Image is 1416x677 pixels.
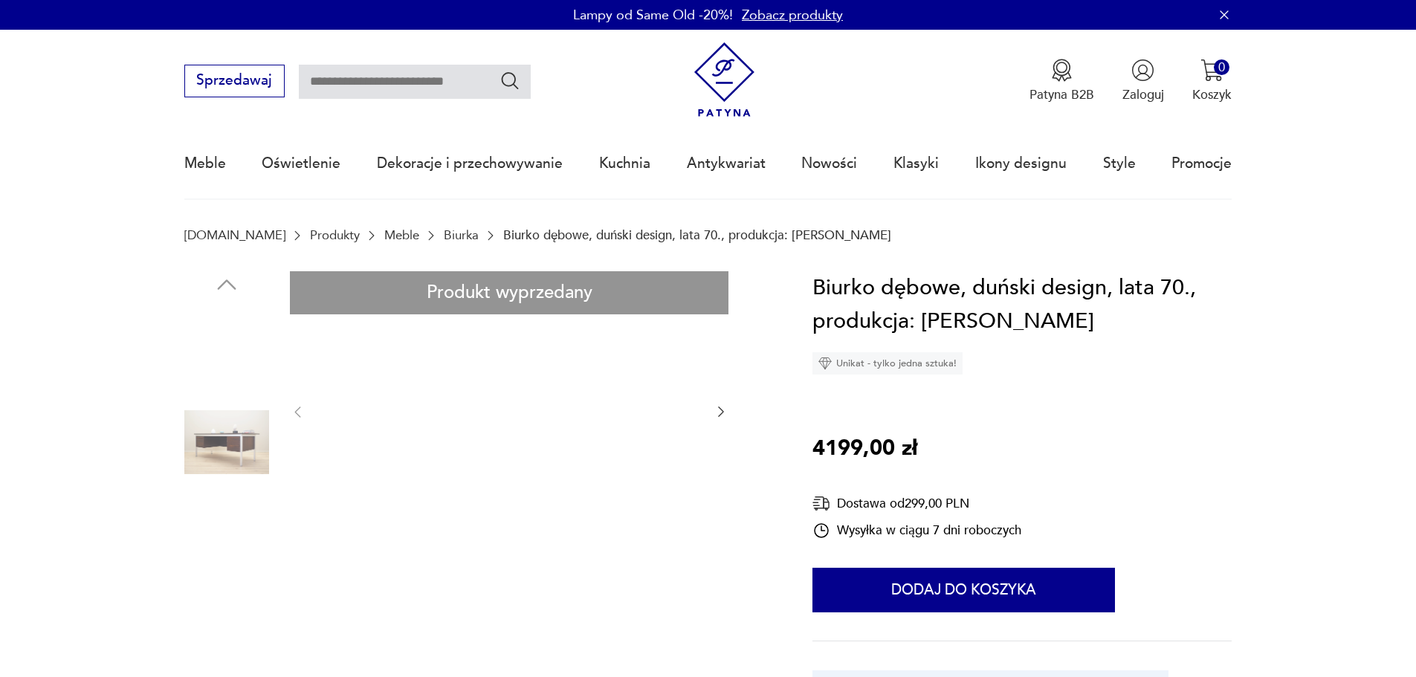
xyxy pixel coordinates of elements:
[687,129,766,198] a: Antykwariat
[1192,59,1232,103] button: 0Koszyk
[444,228,479,242] a: Biurka
[1103,129,1136,198] a: Style
[290,271,728,315] div: Produkt wyprzedany
[1029,86,1094,103] p: Patyna B2B
[184,400,269,485] img: Zdjęcie produktu Biurko dębowe, duński design, lata 70., produkcja: Dania
[812,432,917,466] p: 4199,00 zł
[377,129,563,198] a: Dekoracje i przechowywanie
[500,70,521,91] button: Szukaj
[1050,59,1073,82] img: Ikona medalu
[1122,59,1164,103] button: Zaloguj
[323,271,696,551] img: Zdjęcie produktu Biurko dębowe, duński design, lata 70., produkcja: Dania
[812,568,1115,612] button: Dodaj do koszyka
[184,129,226,198] a: Meble
[1122,86,1164,103] p: Zaloguj
[503,228,891,242] p: Biurko dębowe, duński design, lata 70., produkcja: [PERSON_NAME]
[1171,129,1232,198] a: Promocje
[1214,59,1229,75] div: 0
[599,129,650,198] a: Kuchnia
[262,129,340,198] a: Oświetlenie
[812,352,963,375] div: Unikat - tylko jedna sztuka!
[975,129,1067,198] a: Ikony designu
[184,65,285,97] button: Sprzedawaj
[1200,59,1223,82] img: Ikona koszyka
[1192,86,1232,103] p: Koszyk
[818,357,832,370] img: Ikona diamentu
[184,495,269,580] img: Zdjęcie produktu Biurko dębowe, duński design, lata 70., produkcja: Dania
[184,589,269,674] img: Zdjęcie produktu Biurko dębowe, duński design, lata 70., produkcja: Dania
[310,228,360,242] a: Produkty
[801,129,857,198] a: Nowości
[812,522,1021,540] div: Wysyłka w ciągu 7 dni roboczych
[184,305,269,390] img: Zdjęcie produktu Biurko dębowe, duński design, lata 70., produkcja: Dania
[893,129,939,198] a: Klasyki
[687,42,762,117] img: Patyna - sklep z meblami i dekoracjami vintage
[184,228,285,242] a: [DOMAIN_NAME]
[812,494,830,513] img: Ikona dostawy
[573,6,733,25] p: Lampy od Same Old -20%!
[742,6,843,25] a: Zobacz produkty
[812,494,1021,513] div: Dostawa od 299,00 PLN
[1131,59,1154,82] img: Ikonka użytkownika
[812,271,1232,339] h1: Biurko dębowe, duński design, lata 70., produkcja: [PERSON_NAME]
[384,228,419,242] a: Meble
[1029,59,1094,103] button: Patyna B2B
[1029,59,1094,103] a: Ikona medaluPatyna B2B
[184,76,285,88] a: Sprzedawaj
